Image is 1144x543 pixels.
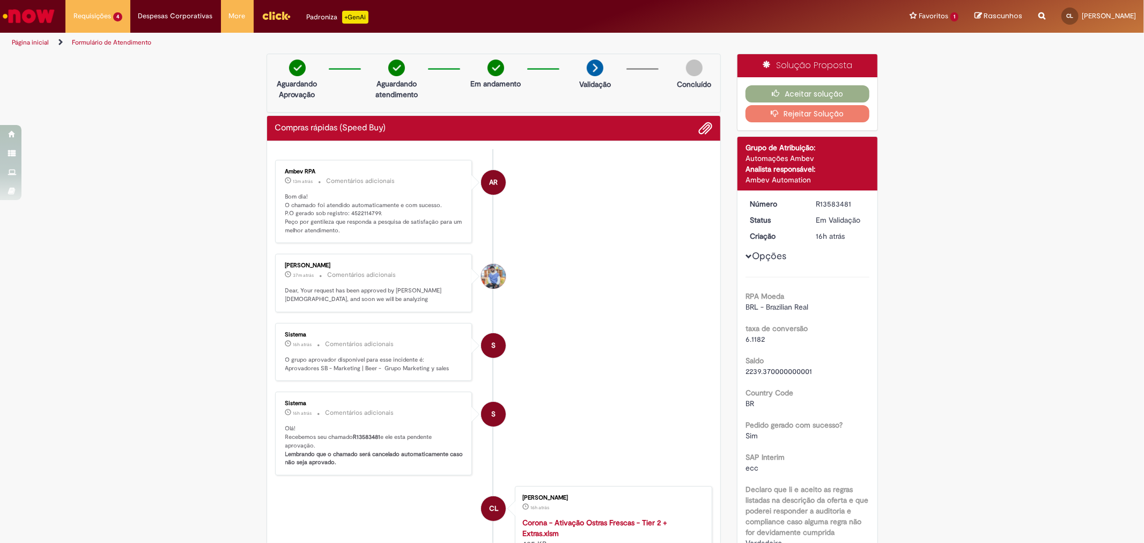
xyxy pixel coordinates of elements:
b: SAP Interim [746,452,785,462]
div: Sistema [285,400,464,407]
small: Comentários adicionais [326,340,394,349]
div: Solução Proposta [737,54,877,77]
div: Grupo de Atribuição: [746,142,869,153]
span: 2239.370000000001 [746,366,812,376]
h2: Compras rápidas (Speed Buy) Histórico de tíquete [275,123,386,133]
b: Lembrando que o chamado será cancelado automaticamente caso não seja aprovado. [285,450,465,467]
span: 1 [950,12,958,21]
b: taxa de conversão [746,324,808,333]
div: Padroniza [307,11,368,24]
time: 30/09/2025 17:54:14 [530,504,549,511]
a: Corona - Ativação Ostras Frescas - Tier 2 + Extras.xlsm [522,518,667,538]
div: Sistema [285,332,464,338]
b: Saldo [746,356,764,365]
span: BR [746,399,754,408]
span: Rascunhos [984,11,1022,21]
div: Em Validação [816,215,866,225]
time: 30/09/2025 18:06:29 [816,231,845,241]
div: Ambev Automation [746,174,869,185]
a: Página inicial [12,38,49,47]
p: Em andamento [470,78,521,89]
span: 6.1182 [746,334,765,344]
div: Automações Ambev [746,153,869,164]
ul: Trilhas de página [8,33,755,53]
b: Declaro que li e aceito as regras listadas na descrição da oferta e que poderei responder a audit... [746,485,868,537]
span: [PERSON_NAME] [1082,11,1136,20]
div: System [481,333,506,358]
span: 13m atrás [293,178,313,185]
span: Despesas Corporativas [138,11,213,21]
time: 01/10/2025 09:29:41 [293,272,314,278]
div: [PERSON_NAME] [522,495,701,501]
span: CL [1067,12,1074,19]
button: Rejeitar Solução [746,105,869,122]
div: Miguel Alves De Jesus [481,264,506,289]
img: click_logo_yellow_360x200.png [262,8,291,24]
div: Ambev RPA [285,168,464,175]
time: 30/09/2025 18:06:41 [293,410,312,416]
span: CL [489,496,498,522]
dt: Número [742,199,808,209]
div: [PERSON_NAME] [285,262,464,269]
b: RPA Moeda [746,291,784,301]
span: Favoritos [919,11,948,21]
b: Country Code [746,388,793,398]
span: 37m atrás [293,272,314,278]
span: ecc [746,463,758,473]
p: Validação [579,79,611,90]
small: Comentários adicionais [328,270,396,280]
p: Bom dia! O chamado foi atendido automaticamente e com sucesso. P.O gerado sob registro: 452211479... [285,193,464,235]
img: img-circle-grey.png [686,60,703,76]
span: AR [489,170,498,195]
span: 16h atrás [530,504,549,511]
img: check-circle-green.png [488,60,504,76]
time: 01/10/2025 09:53:15 [293,178,313,185]
img: check-circle-green.png [289,60,306,76]
div: Carolina Sampaio Lazzari [481,496,506,521]
p: Aguardando atendimento [371,78,423,100]
div: System [481,402,506,427]
small: Comentários adicionais [327,177,395,186]
span: Requisições [73,11,111,21]
small: Comentários adicionais [326,408,394,417]
a: Rascunhos [975,11,1022,21]
p: Dear, Your request has been approved by [PERSON_NAME][DEMOGRAPHIC_DATA], and soon we will be anal... [285,287,464,303]
p: Concluído [677,79,711,90]
div: R13583481 [816,199,866,209]
time: 30/09/2025 18:06:43 [293,341,312,348]
b: R13583481 [353,433,381,441]
button: Aceitar solução [746,85,869,102]
span: 16h atrás [293,410,312,416]
dt: Criação [742,231,808,241]
div: Analista responsável: [746,164,869,174]
p: Olá! Recebemos seu chamado e ele esta pendente aprovação. [285,424,464,467]
a: Formulário de Atendimento [72,38,151,47]
b: Pedido gerado com sucesso? [746,420,843,430]
p: +GenAi [342,11,368,24]
span: 16h atrás [293,341,312,348]
span: 16h atrás [816,231,845,241]
span: S [491,401,496,427]
dt: Status [742,215,808,225]
div: 30/09/2025 18:06:29 [816,231,866,241]
span: Sim [746,431,758,441]
span: S [491,333,496,358]
p: Aguardando Aprovação [271,78,323,100]
img: arrow-next.png [587,60,603,76]
span: 4 [113,12,122,21]
img: ServiceNow [1,5,56,27]
button: Adicionar anexos [698,121,712,135]
span: More [229,11,246,21]
span: BRL - Brazilian Real [746,302,808,312]
img: check-circle-green.png [388,60,405,76]
div: Ambev RPA [481,170,506,195]
p: O grupo aprovador disponível para esse incidente é: Aprovadores SB - Marketing | Beer - Grupo Mar... [285,356,464,372]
